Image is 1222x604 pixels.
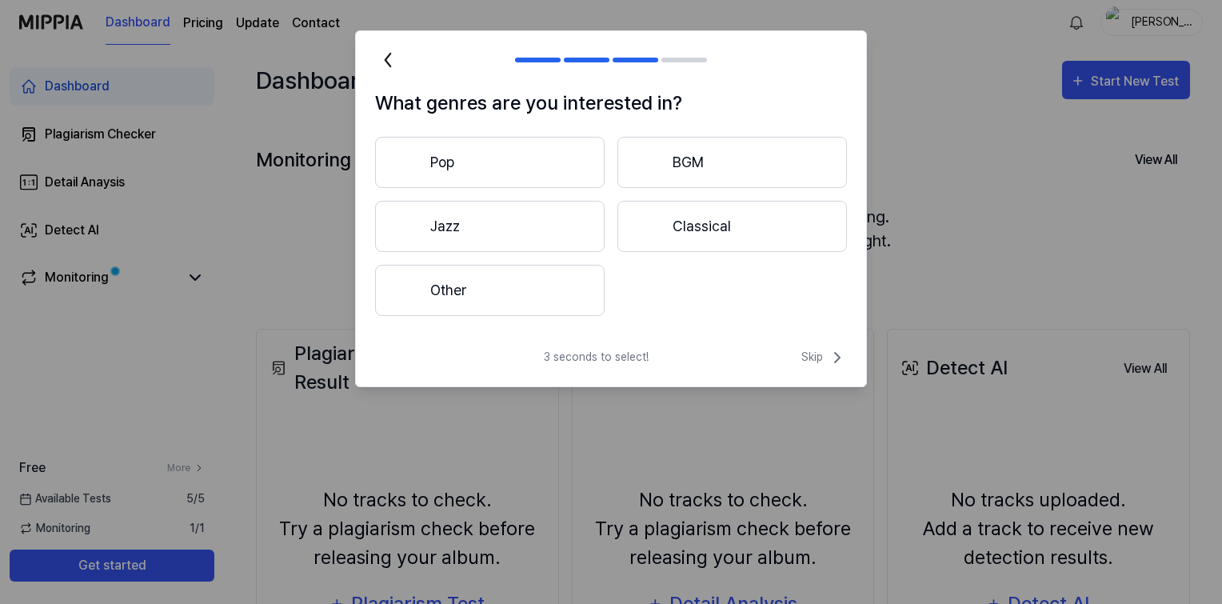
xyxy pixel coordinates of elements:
button: Classical [617,201,847,252]
button: Skip [798,348,847,367]
button: Jazz [375,201,605,252]
button: Other [375,265,605,316]
button: Pop [375,137,605,188]
h1: What genres are you interested in? [375,89,847,118]
span: 3 seconds to select! [544,349,649,366]
button: BGM [617,137,847,188]
span: Skip [801,348,847,367]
